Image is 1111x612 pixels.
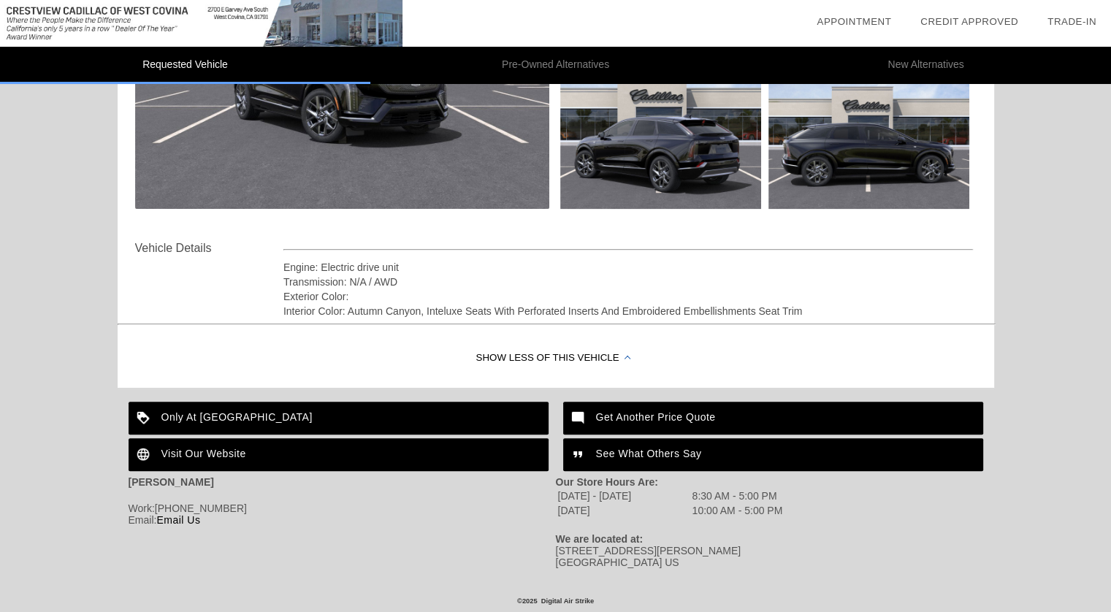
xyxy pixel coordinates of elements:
[1047,16,1096,27] a: Trade-In
[741,47,1111,84] li: New Alternatives
[129,402,161,435] img: ic_loyalty_white_24dp_2x.png
[129,402,549,435] a: Only At [GEOGRAPHIC_DATA]
[556,533,644,545] strong: We are located at:
[370,47,741,84] li: Pre-Owned Alternatives
[692,489,784,502] td: 8:30 AM - 5:00 PM
[129,476,214,488] strong: [PERSON_NAME]
[129,514,556,526] div: Email:
[283,289,974,304] div: Exterior Color:
[556,545,983,568] div: [STREET_ADDRESS][PERSON_NAME] [GEOGRAPHIC_DATA] US
[920,16,1018,27] a: Credit Approved
[563,438,596,471] img: ic_format_quote_white_24dp_2x.png
[560,58,761,209] img: 3.jpg
[129,438,161,471] img: ic_language_white_24dp_2x.png
[129,438,549,471] a: Visit Our Website
[692,504,784,517] td: 10:00 AM - 5:00 PM
[768,58,969,209] img: 5.jpg
[156,514,200,526] a: Email Us
[283,275,974,289] div: Transmission: N/A / AWD
[155,502,247,514] span: [PHONE_NUMBER]
[563,438,983,471] a: See What Others Say
[557,489,690,502] td: [DATE] - [DATE]
[817,16,891,27] a: Appointment
[283,260,974,275] div: Engine: Electric drive unit
[557,504,690,517] td: [DATE]
[283,304,974,318] div: Interior Color: Autumn Canyon, Inteluxe Seats With Perforated Inserts And Embroidered Embellishme...
[118,329,994,388] div: Show Less of this Vehicle
[556,476,658,488] strong: Our Store Hours Are:
[563,402,983,435] a: Get Another Price Quote
[129,502,556,514] div: Work:
[563,402,596,435] img: ic_mode_comment_white_24dp_2x.png
[135,240,283,257] div: Vehicle Details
